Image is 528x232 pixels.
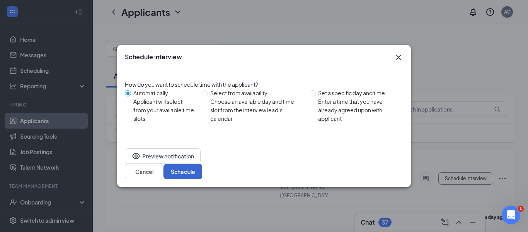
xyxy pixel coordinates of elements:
div: Choose an available day and time slot from the interview lead’s calendar [210,97,303,123]
svg: Cross [394,53,403,62]
div: Automatically [133,89,196,97]
iframe: Intercom live chat [502,206,520,224]
h3: Schedule interview [125,53,182,61]
div: Select from availability [210,89,303,97]
div: Applicant will select from your available time slots [133,97,196,123]
div: Enter a time that you have already agreed upon with applicant [318,97,397,123]
div: How do you want to schedule time with the applicant? [125,80,403,89]
button: EyePreview notification [125,148,201,164]
svg: Eye [131,151,141,161]
span: 1 [518,206,524,212]
div: Set a specific day and time [318,89,397,97]
button: Cancel [125,164,164,179]
button: Schedule [164,164,202,179]
button: Close [394,53,403,62]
